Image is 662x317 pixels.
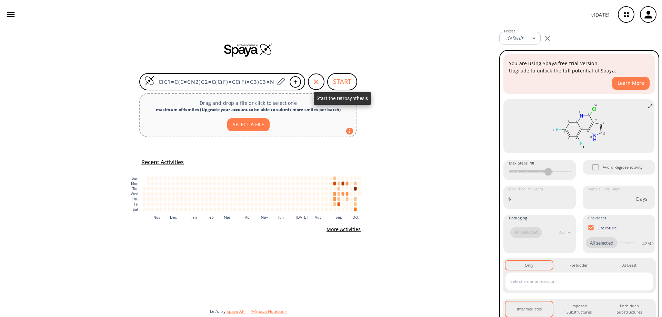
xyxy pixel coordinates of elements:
text: Wed [131,192,138,196]
text: Fri [134,202,138,206]
text: Mar [224,215,231,219]
button: PySpaya Notebook [251,308,287,314]
text: Sep [335,215,342,219]
span: All selected [510,229,542,236]
p: 2 / 2 [559,229,565,235]
div: At Least [622,262,636,268]
p: Literature [598,225,617,231]
button: START [327,73,357,90]
button: Only [505,261,553,270]
input: Select a name reaction [509,276,640,287]
span: All selected [586,240,618,247]
div: Start the retrosynthesis [314,92,371,105]
button: Forbidden Substructures [606,301,653,317]
label: Preset [504,29,515,34]
div: maximum of 4 smiles ( Upgrade your account to be able to submit more smiles per batch ) [146,107,351,113]
input: Provider name [618,237,639,248]
img: Spaya logo [224,43,272,57]
label: Max Price Per Gram [508,187,543,192]
button: Spaya API [227,308,245,314]
span: Providers [588,215,606,221]
text: Sat [133,208,139,211]
button: More Activities [324,223,363,236]
text: Sun [132,177,138,180]
button: Intermediates [505,301,553,317]
span: Avoid Regioselectivity [603,164,643,170]
g: cell [143,176,361,211]
text: Jun [278,215,284,219]
p: You are using Spaya free trial version. Upgrade to unlock the full potential of Spaya. [509,60,650,74]
button: Recent Activities [139,157,187,168]
div: Let's try: [210,308,494,314]
strong: 10 [530,160,534,166]
svg: Full screen [648,103,653,109]
div: Forbidden Substructures [611,303,648,316]
em: default [506,35,523,41]
text: Apr [245,215,251,219]
text: May [261,215,268,219]
div: Only [525,262,533,268]
input: Enter SMILES [154,78,274,85]
p: 42 / 42 [642,241,654,247]
p: Days [636,195,648,202]
button: At Least [606,261,653,270]
text: Nov [153,215,160,219]
span: Packaging [509,215,527,221]
text: Dec [170,215,177,219]
div: Forbidden [570,262,589,268]
button: Forbidden [555,261,603,270]
text: Thu [131,197,138,201]
span: Max Steps : [509,160,534,166]
text: Tue [132,187,139,191]
span: | [245,308,251,314]
text: [DATE] [296,215,308,219]
button: SELECT A FILE [227,118,270,131]
button: Learn More [612,77,650,90]
button: Imposed Substructures [555,301,603,317]
g: x-axis tick label [153,215,359,219]
div: Intermediates [517,306,542,312]
div: Imposed Substructures [561,303,597,316]
text: Feb [208,215,214,219]
text: Oct [352,215,359,219]
label: Max Delivery Days [588,187,620,192]
g: y-axis tick label [131,177,138,211]
text: Aug [315,215,322,219]
svg: ClC1=C(C=CN2)C2=C(C(F)=CC(F)=C3)C3=N1 [509,102,649,150]
p: Drag and drop a file or click to select one [146,99,351,107]
text: Mon [131,182,139,186]
p: $ [508,195,511,202]
img: Logo Spaya [144,76,154,86]
text: Jan [191,215,197,219]
h5: Recent Activities [141,159,184,166]
p: v [DATE] [591,11,610,18]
